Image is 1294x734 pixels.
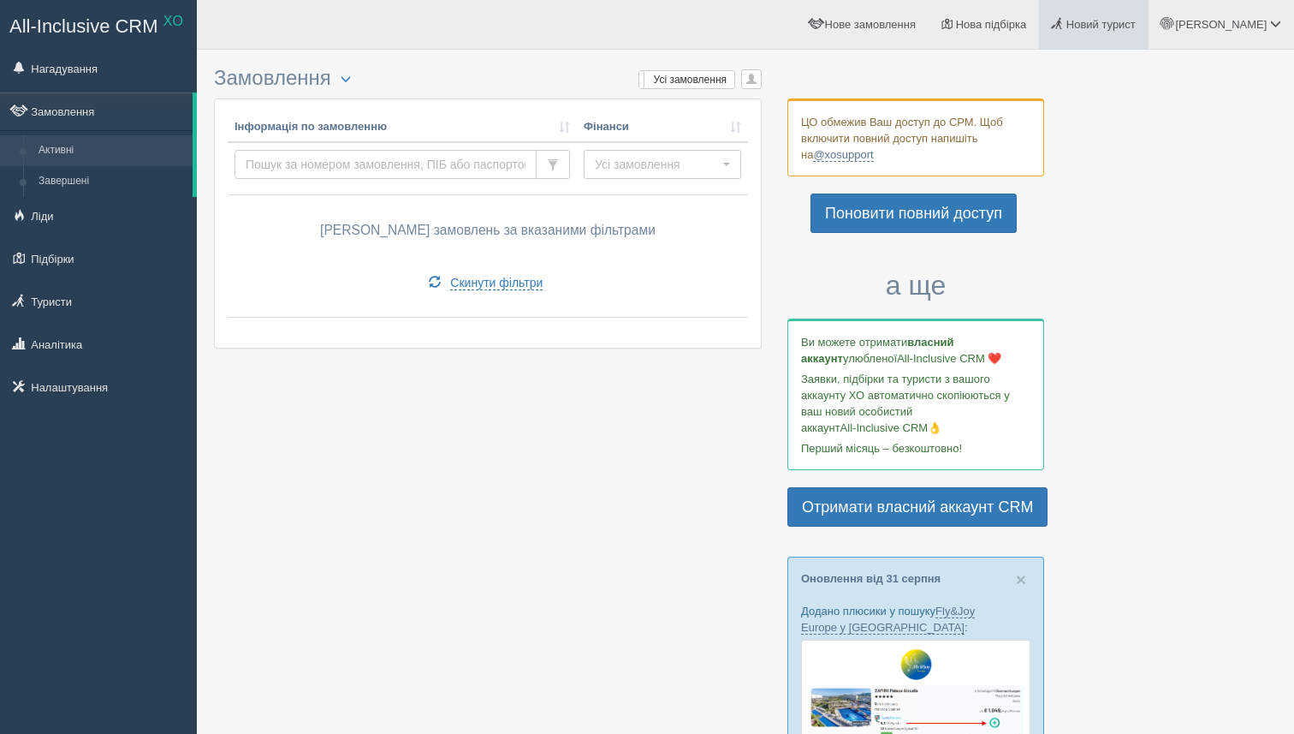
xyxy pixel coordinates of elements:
[801,572,941,585] a: Оновлення від 31 серпня
[234,221,741,240] p: [PERSON_NAME] замовлень за вказаними фільтрами
[31,166,193,197] a: Завершені
[801,371,1030,436] p: Заявки, підбірки та туристи з вашого аккаунту ХО автоматично скопіюються у ваш новий особистий ак...
[801,336,954,365] b: власний аккаунт
[787,271,1044,301] h3: а ще
[801,334,1030,367] p: Ви можете отримати улюбленої
[31,135,193,166] a: Активні
[840,421,942,434] span: All-Inclusive CRM👌
[813,148,873,162] a: @xosupport
[1016,570,1026,588] button: Close
[584,119,741,135] a: Фінанси
[1,1,196,48] a: All-Inclusive CRM XO
[801,603,1030,636] p: Додано плюсики у пошуку :
[214,67,762,90] h3: Замовлення
[810,194,1017,233] a: Поновити повний доступ
[787,487,1048,527] a: Отримати власний аккаунт CRM
[163,14,183,28] sup: XO
[825,18,916,31] span: Нове замовлення
[1066,18,1136,31] span: Новий турист
[801,605,975,635] a: Fly&Joy Europe у [GEOGRAPHIC_DATA]
[956,18,1027,31] span: Нова підбірка
[418,268,555,297] a: Скинути фільтри
[801,440,1030,457] p: Перший місяць – безкоштовно!
[639,71,734,88] label: Усі замовлення
[234,119,570,135] a: Інформація по замовленню
[1016,570,1026,589] span: ×
[787,98,1044,176] div: ЦО обмежив Ваш доступ до СРМ. Щоб включити повний доступ напишіть на
[584,150,741,179] button: Усі замовлення
[595,156,719,173] span: Усі замовлення
[897,352,1001,365] span: All-Inclusive CRM ❤️
[450,276,543,290] span: Скинути фільтри
[234,150,537,179] input: Пошук за номером замовлення, ПІБ або паспортом туриста
[9,15,158,37] span: All-Inclusive CRM
[1175,18,1267,31] span: [PERSON_NAME]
